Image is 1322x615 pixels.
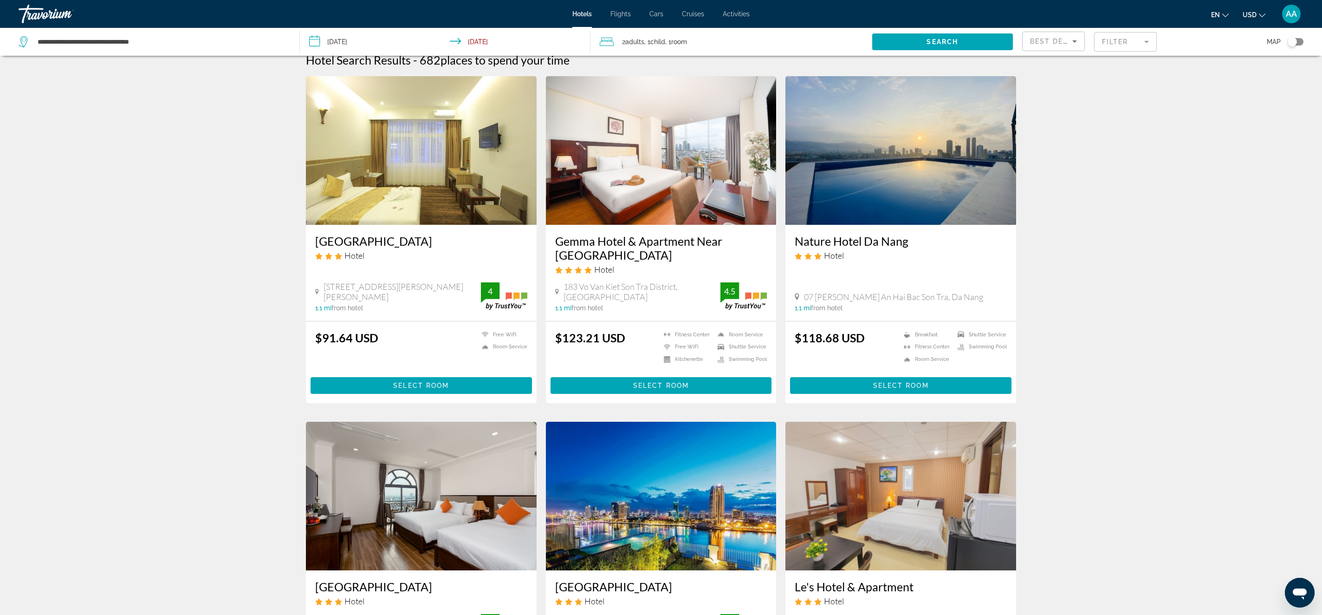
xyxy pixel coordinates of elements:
span: Hotel [594,264,614,275]
span: [STREET_ADDRESS][PERSON_NAME][PERSON_NAME] [324,281,481,302]
button: Change currency [1243,8,1265,21]
span: Select Room [873,382,929,389]
span: Hotel [344,250,364,261]
span: 1.1 mi [315,304,331,312]
div: 4 [481,286,499,297]
span: Best Deals [1030,38,1078,45]
li: Fitness Center [899,343,953,351]
button: Change language [1211,8,1229,21]
a: Travorium [19,2,111,26]
li: Breakfast [899,331,953,339]
ins: $118.68 USD [795,331,865,345]
span: 2 [622,35,644,48]
ins: $91.64 USD [315,331,378,345]
img: Hotel image [546,76,777,225]
span: Search [927,38,958,46]
span: en [1211,11,1220,19]
span: , 1 [665,35,687,48]
iframe: Кнопка запуска окна обмена сообщениями [1285,578,1315,608]
li: Kitchenette [659,355,713,363]
a: Hotels [572,10,592,18]
span: Map [1267,35,1281,48]
img: Hotel image [546,422,777,570]
a: Gemma Hotel & Apartment Near [GEOGRAPHIC_DATA] [555,234,767,262]
li: Shuttle Service [713,343,767,351]
button: Select Room [551,377,772,394]
div: 3 star Hotel [795,596,1007,606]
button: Check-in date: Sep 8, 2025 Check-out date: Sep 12, 2025 [300,28,590,56]
img: Hotel image [306,422,537,570]
span: Hotel [824,250,844,261]
img: Hotel image [306,76,537,225]
h3: [GEOGRAPHIC_DATA] [315,580,527,594]
li: Free WiFi [477,331,527,339]
span: Hotel [824,596,844,606]
span: Select Room [393,382,449,389]
span: Hotel [344,596,364,606]
button: Filter [1094,32,1157,52]
li: Shuttle Service [953,331,1007,339]
span: places to spend your time [441,53,570,67]
a: Cruises [682,10,704,18]
span: AA [1286,9,1297,19]
a: Activities [723,10,750,18]
li: Room Service [477,343,527,351]
div: 4 star Hotel [555,264,767,275]
span: , 1 [644,35,665,48]
a: [GEOGRAPHIC_DATA] [315,234,527,248]
div: 3 star Hotel [315,596,527,606]
span: from hotel [571,304,603,312]
button: Travelers: 2 adults, 1 child [590,28,872,56]
a: Nature Hotel Da Nang [795,234,1007,248]
button: Search [872,33,1013,50]
img: Hotel image [785,422,1016,570]
span: Adults [625,38,644,46]
ins: $123.21 USD [555,331,625,345]
a: [GEOGRAPHIC_DATA] [555,580,767,594]
div: 3 star Hotel [555,596,767,606]
h2: 682 [420,53,570,67]
div: 3 star Hotel [795,250,1007,261]
li: Free WiFi [659,343,713,351]
a: Select Room [790,379,1011,389]
img: trustyou-badge.svg [720,282,767,310]
span: Hotel [584,596,604,606]
span: Select Room [633,382,689,389]
a: Le's Hotel & Apartment [795,580,1007,594]
div: 4.5 [720,286,739,297]
span: Child [650,38,665,46]
button: Toggle map [1281,38,1303,46]
li: Fitness Center [659,331,713,339]
span: 1.1 mi [795,304,811,312]
span: 1.1 mi [555,304,571,312]
button: User Menu [1279,4,1303,24]
span: from hotel [811,304,842,312]
h1: Hotel Search Results [306,53,411,67]
span: 183 Vo Van Kiet Son Tra District, [GEOGRAPHIC_DATA] [564,281,721,302]
a: Select Room [311,379,532,389]
button: Select Room [311,377,532,394]
li: Swimming Pool [953,343,1007,351]
a: Flights [610,10,631,18]
mat-select: Sort by [1030,36,1077,47]
img: trustyou-badge.svg [481,282,527,310]
li: Room Service [713,331,767,339]
li: Room Service [899,355,953,363]
span: Room [671,38,687,46]
div: 3 star Hotel [315,250,527,261]
img: Hotel image [785,76,1016,225]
